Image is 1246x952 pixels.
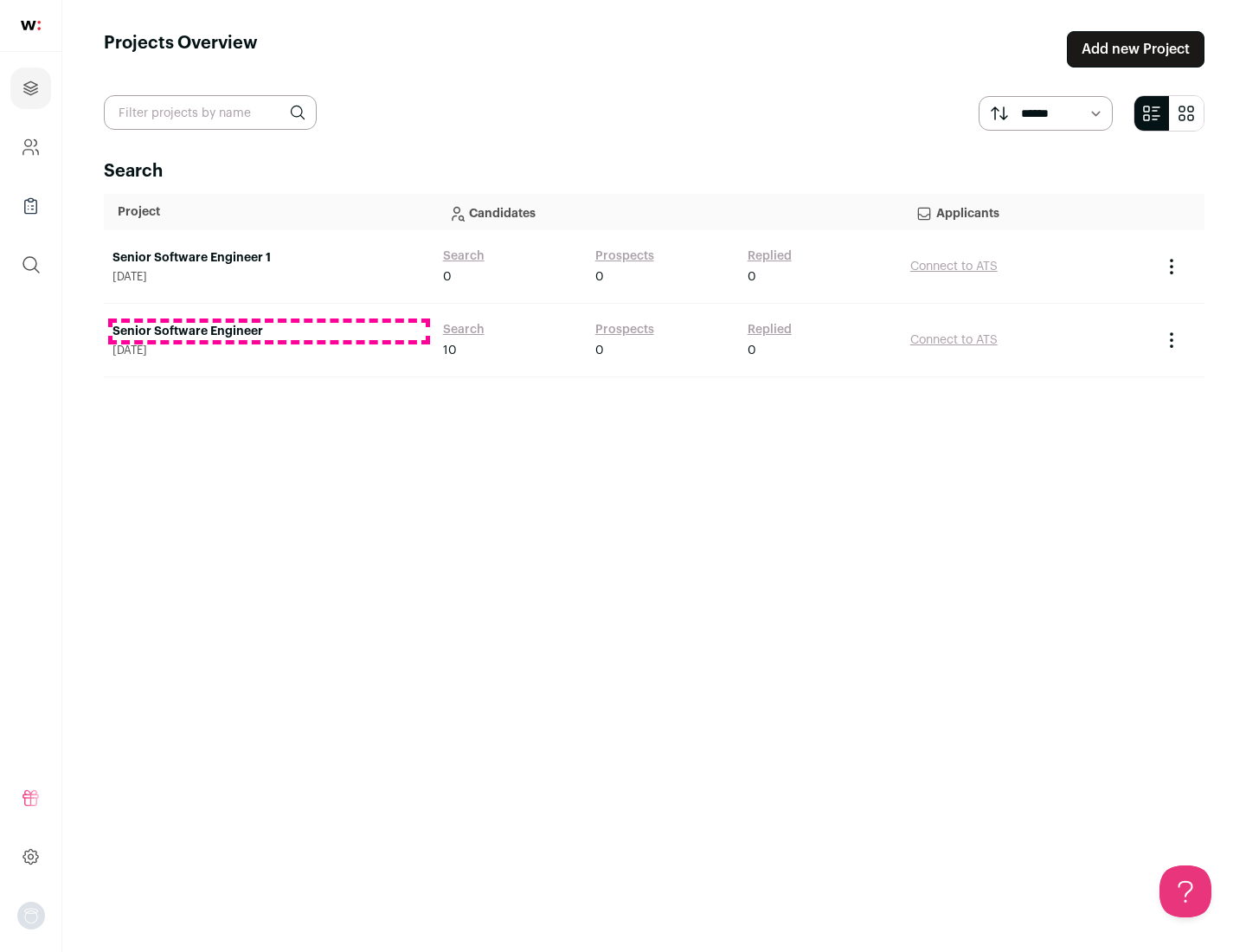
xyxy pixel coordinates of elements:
[595,248,654,265] a: Prospects
[10,185,51,227] a: Company Lists
[10,68,51,109] a: Projects
[118,203,421,221] p: Project
[910,261,998,273] a: Connect to ATS
[1161,330,1182,351] button: Project Actions
[748,268,756,286] span: 0
[915,195,1139,229] p: Applicants
[104,31,258,68] h1: Projects Overview
[595,342,604,359] span: 0
[10,126,51,168] a: Company and ATS Settings
[17,902,45,929] button: Open dropdown
[21,21,41,30] img: wellfound-shorthand-0d5821cbd27db2630d0214b213865d53afaa358527fdda9d0ea32b1df1b89c2c.svg
[112,249,426,267] a: Senior Software Engineer 1
[112,323,426,340] a: Senior Software Engineer
[104,95,317,130] input: Filter projects by name
[448,195,888,229] p: Candidates
[1159,865,1211,917] iframe: Help Scout Beacon - Open
[104,159,1204,183] h2: Search
[595,268,604,286] span: 0
[1161,256,1182,277] button: Project Actions
[443,248,485,265] a: Search
[443,268,452,286] span: 0
[443,342,457,359] span: 10
[17,902,45,929] img: nopic.png
[1067,31,1204,68] a: Add new Project
[112,270,426,284] span: [DATE]
[112,344,426,357] span: [DATE]
[748,342,756,359] span: 0
[595,321,654,338] a: Prospects
[748,321,792,338] a: Replied
[748,248,792,265] a: Replied
[443,321,485,338] a: Search
[910,334,998,346] a: Connect to ATS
